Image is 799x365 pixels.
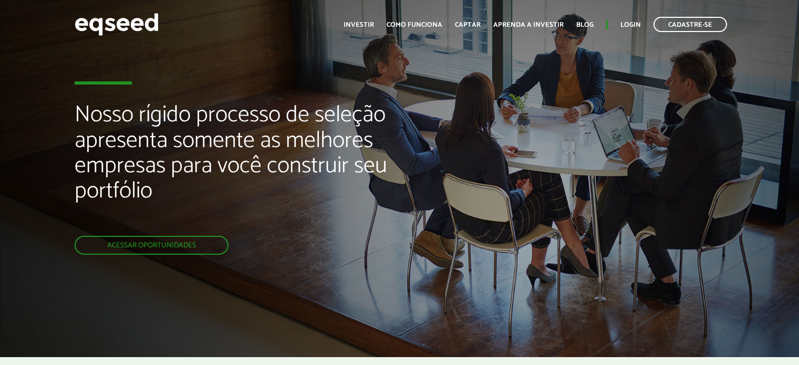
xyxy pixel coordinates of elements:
a: Acessar oportunidades [75,236,229,255]
a: Aprenda a investir [493,22,564,28]
h2: Nosso rígido processo de seleção apresenta somente as melhores empresas para você construir seu p... [75,102,459,236]
a: Investir [344,22,374,28]
a: Captar [455,22,481,28]
a: Blog [576,22,594,28]
a: Cadastre-se [653,17,727,32]
a: Como funciona [387,22,442,28]
a: Login [620,22,641,28]
img: EqSeed [75,11,159,38]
